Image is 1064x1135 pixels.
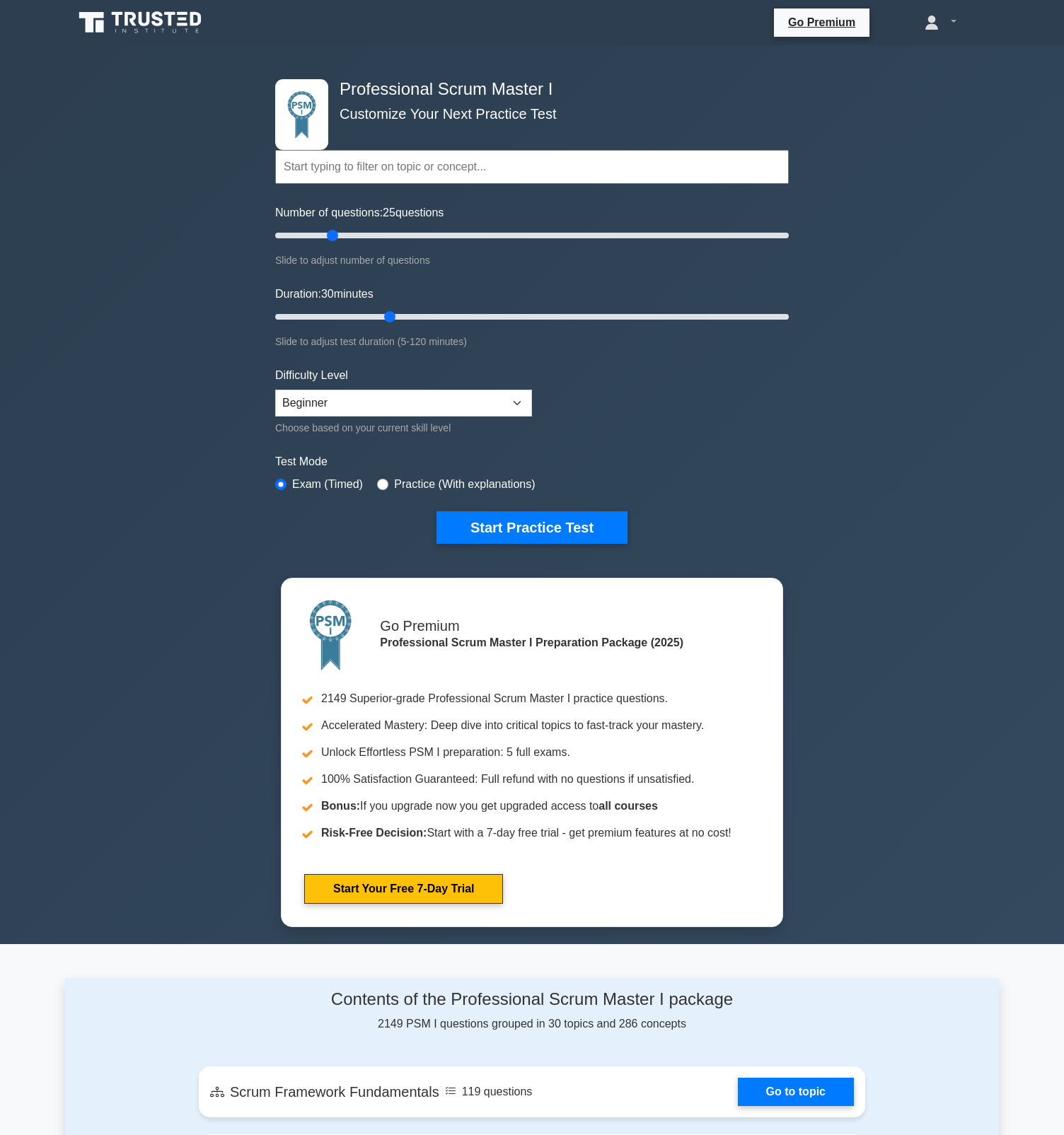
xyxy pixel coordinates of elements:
[321,288,334,300] span: 30
[334,79,719,100] h4: Professional Scrum Master I
[275,419,532,436] div: Choose based on your current skill level
[275,204,444,221] label: Number of questions: questions
[275,333,789,350] div: Slide to adjust test duration (5-120 minutes)
[383,206,395,219] span: 25
[199,989,865,1032] div: 2149 PSM I questions grouped in 30 topics and 286 concepts
[275,286,374,303] label: Duration: minutes
[738,1078,854,1106] a: Go to topic
[436,511,628,544] button: Start Practice Test
[275,252,789,269] div: Slide to adjust number of questions
[275,150,789,184] input: Start typing to filter on topic or concept...
[780,13,864,31] a: Go Premium
[275,453,789,470] label: Test Mode
[394,476,535,493] label: Practice (With explanations)
[304,874,503,904] a: Start Your Free 7-Day Trial
[292,476,363,493] label: Exam (Timed)
[199,989,865,1010] h4: Contents of the Professional Scrum Master I package
[275,367,348,384] label: Difficulty Level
